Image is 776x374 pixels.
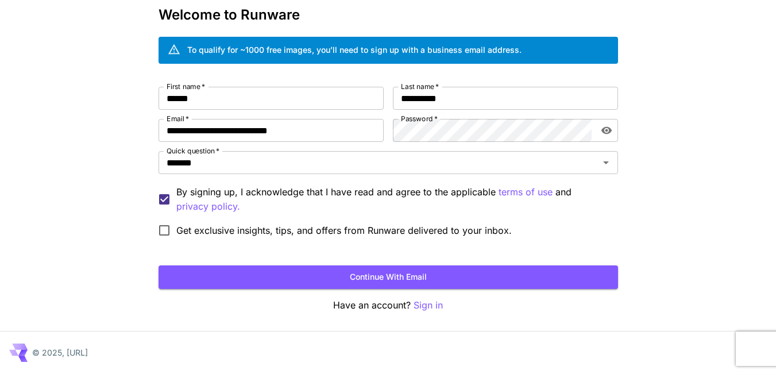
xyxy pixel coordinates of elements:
[499,185,553,199] button: By signing up, I acknowledge that I have read and agree to the applicable and privacy policy.
[176,199,240,214] p: privacy policy.
[176,223,512,237] span: Get exclusive insights, tips, and offers from Runware delivered to your inbox.
[499,185,553,199] p: terms of use
[176,199,240,214] button: By signing up, I acknowledge that I have read and agree to the applicable terms of use and
[401,82,439,91] label: Last name
[159,265,618,289] button: Continue with email
[167,146,219,156] label: Quick question
[187,44,522,56] div: To qualify for ~1000 free images, you’ll need to sign up with a business email address.
[176,185,609,214] p: By signing up, I acknowledge that I have read and agree to the applicable and
[159,298,618,313] p: Have an account?
[414,298,443,313] button: Sign in
[401,114,438,124] label: Password
[32,346,88,358] p: © 2025, [URL]
[167,114,189,124] label: Email
[598,155,614,171] button: Open
[596,120,617,141] button: toggle password visibility
[167,82,205,91] label: First name
[159,7,618,23] h3: Welcome to Runware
